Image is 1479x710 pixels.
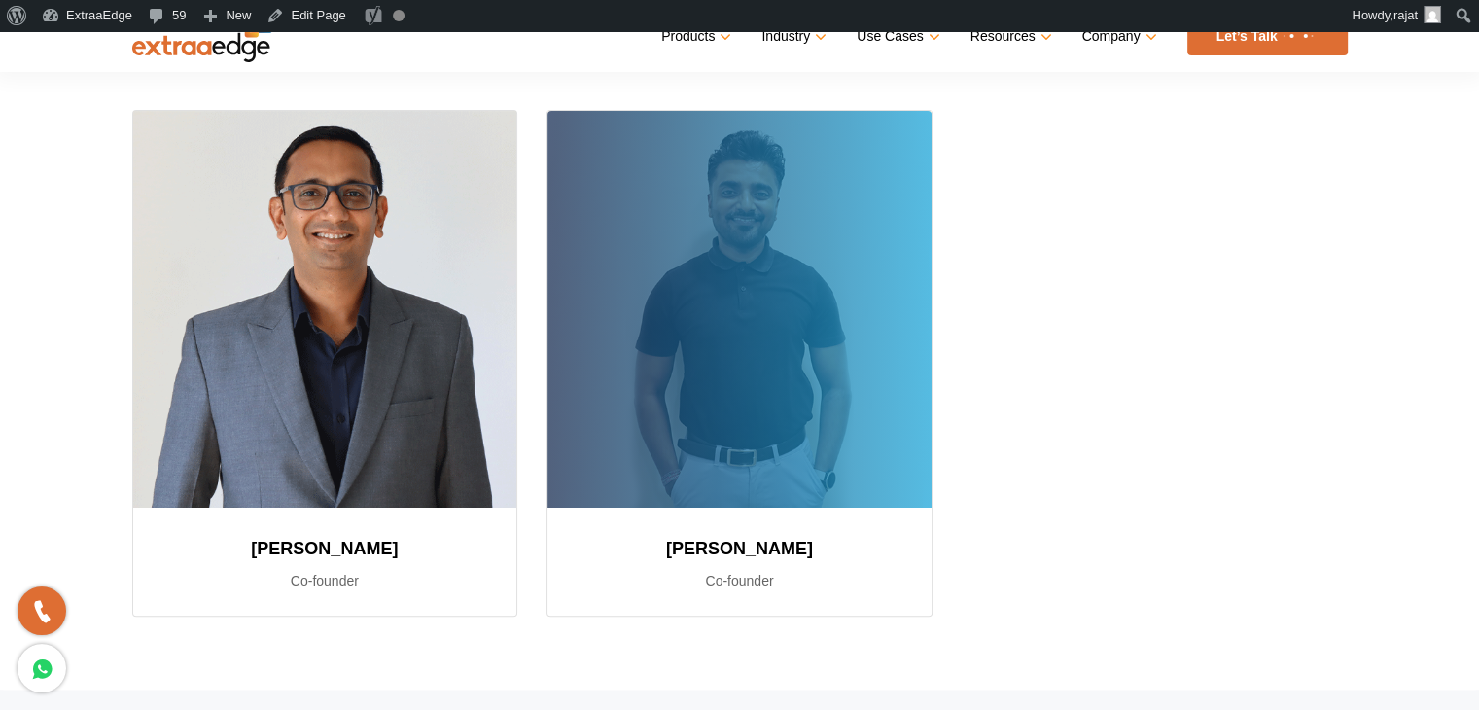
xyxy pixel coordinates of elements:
h3: [PERSON_NAME] [157,531,494,566]
a: Products [661,22,727,51]
p: Co-founder [571,569,908,592]
a: Industry [761,22,823,51]
a: Company [1082,22,1153,51]
span: rajat [1393,8,1418,22]
p: Co-founder [157,569,494,592]
a: Let’s Talk [1187,18,1348,55]
h3: [PERSON_NAME] [571,531,908,566]
a: Resources [970,22,1048,51]
a: Use Cases [857,22,935,51]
